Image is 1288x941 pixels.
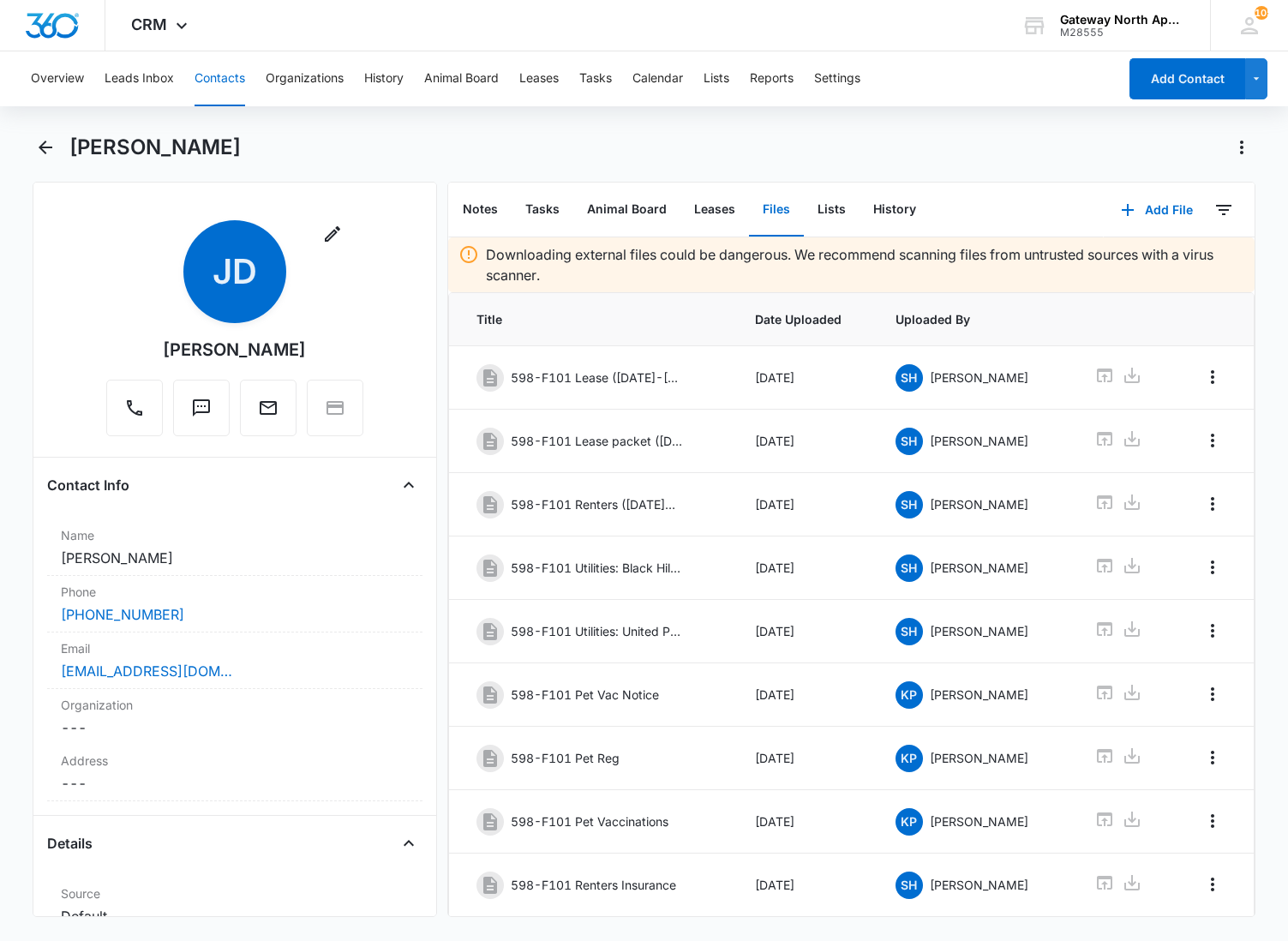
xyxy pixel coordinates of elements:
button: Notes [449,183,512,237]
p: [PERSON_NAME] [930,686,1028,704]
div: notifications count [1255,6,1268,20]
span: SH [896,364,923,392]
button: Email [240,380,297,436]
span: KP [896,808,923,836]
button: Animal Board [424,51,499,106]
button: History [364,51,404,106]
dd: --- [61,773,409,794]
span: SH [896,491,923,518]
span: SH [896,618,923,645]
button: Files [749,183,804,237]
button: Overflow Menu [1199,554,1226,581]
span: Title [476,310,715,328]
label: Email [61,639,409,657]
button: Overflow Menu [1199,363,1226,391]
p: [PERSON_NAME] [930,432,1028,450]
p: [PERSON_NAME] [930,749,1028,767]
button: Overflow Menu [1199,490,1226,518]
div: account id [1060,27,1185,39]
button: Close [395,471,422,499]
button: Actions [1228,134,1255,161]
button: Lists [704,51,729,106]
td: [DATE] [734,790,875,854]
div: Address--- [47,745,422,801]
button: Leads Inbox [105,51,174,106]
label: Organization [61,696,409,714]
p: 598-F101 Lease packet ([DATE]) [511,432,682,450]
div: account name [1060,13,1185,27]
div: [PERSON_NAME] [163,337,306,363]
span: 105 [1255,6,1268,20]
h1: [PERSON_NAME] [69,135,241,160]
p: [PERSON_NAME] [930,495,1028,513]
button: Filters [1210,196,1237,224]
td: [DATE] [734,854,875,917]
span: JD [183,220,286,323]
td: [DATE] [734,536,875,600]
p: 598-F101 Pet Vaccinations [511,812,668,830]
h4: Contact Info [47,475,129,495]
p: [PERSON_NAME] [930,876,1028,894]
button: Overflow Menu [1199,807,1226,835]
button: Text [173,380,230,436]
button: Contacts [195,51,245,106]
button: Add Contact [1129,58,1245,99]
button: History [860,183,930,237]
td: [DATE] [734,727,875,790]
td: [DATE] [734,346,875,410]
span: Uploaded By [896,310,1053,328]
a: [PHONE_NUMBER] [61,604,184,625]
div: Email[EMAIL_ADDRESS][DOMAIN_NAME] [47,632,422,689]
button: Leases [519,51,559,106]
button: Animal Board [573,183,680,237]
p: [PERSON_NAME] [930,622,1028,640]
button: Reports [750,51,794,106]
label: Source [61,884,409,902]
button: Leases [680,183,749,237]
label: Address [61,752,409,770]
div: Organization--- [47,689,422,745]
button: Organizations [266,51,344,106]
p: 598-F101 Utilities: Black Hills ([DATE]) [511,559,682,577]
button: Overflow Menu [1199,680,1226,708]
a: Text [173,406,230,421]
span: SH [896,428,923,455]
p: 598-F101 Pet Vac Notice [511,686,659,704]
p: Downloading external files could be dangerous. We recommend scanning files from untrusted sources... [486,244,1245,285]
p: 598-F101 Renters Insurance [511,876,676,894]
button: Close [395,830,422,857]
button: Overflow Menu [1199,427,1226,454]
p: 598-F101 Utilities: United Power ([DATE]) [511,622,682,640]
a: Email [240,406,297,421]
dd: Default [61,906,409,926]
span: CRM [131,15,167,33]
span: SH [896,872,923,899]
button: Overflow Menu [1199,617,1226,644]
button: Tasks [579,51,612,106]
p: [PERSON_NAME] [930,559,1028,577]
button: Overflow Menu [1199,744,1226,771]
button: Back [33,134,59,161]
p: 598-F101 Lease ([DATE]-[DATE]) [511,369,682,387]
p: 598-F101 Pet Reg [511,749,620,767]
td: [DATE] [734,410,875,473]
span: SH [896,554,923,582]
button: Call [106,380,163,436]
td: [DATE] [734,600,875,663]
button: Overflow Menu [1199,871,1226,898]
button: Settings [814,51,860,106]
button: Lists [804,183,860,237]
dd: --- [61,717,409,738]
p: 598-F101 Renters ([DATE]-[DATE]) [511,495,682,513]
button: Add File [1104,189,1210,231]
label: Phone [61,583,409,601]
td: [DATE] [734,663,875,727]
div: SourceDefault [47,878,422,934]
p: [PERSON_NAME] [930,369,1028,387]
span: KP [896,681,923,709]
a: Call [106,406,163,421]
button: Calendar [632,51,683,106]
span: Date Uploaded [755,310,854,328]
span: KP [896,745,923,772]
button: Overview [31,51,84,106]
